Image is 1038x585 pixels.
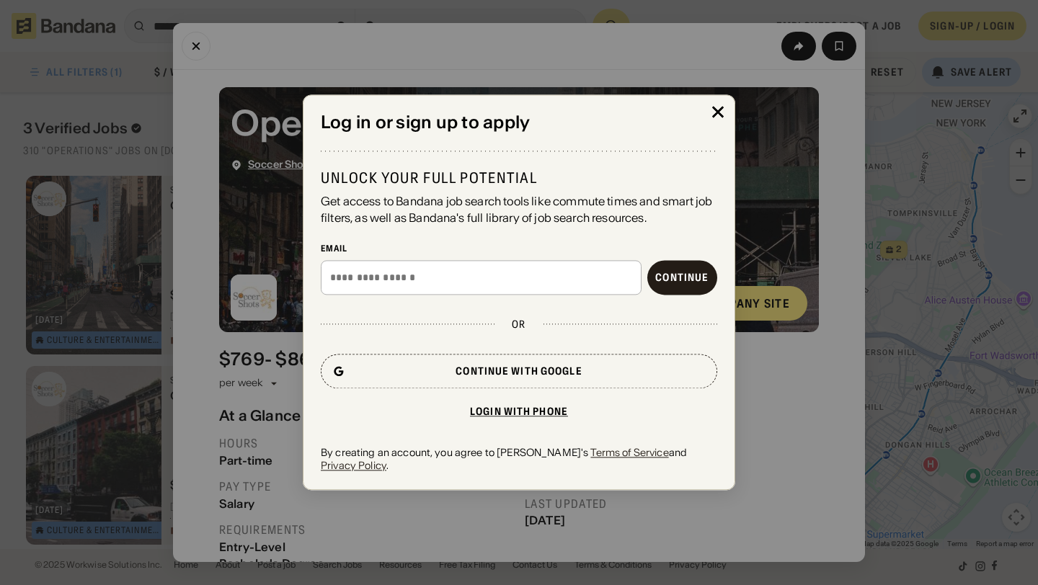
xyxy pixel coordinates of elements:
[456,366,582,376] div: Continue with Google
[655,272,709,282] div: Continue
[321,194,717,226] div: Get access to Bandana job search tools like commute times and smart job filters, as well as Banda...
[590,446,668,459] a: Terms of Service
[321,169,717,188] div: Unlock your full potential
[470,406,568,416] div: Login with phone
[321,243,717,254] div: Email
[321,459,386,472] a: Privacy Policy
[512,318,525,331] div: or
[321,446,717,472] div: By creating an account, you agree to [PERSON_NAME]'s and .
[321,112,717,133] div: Log in or sign up to apply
